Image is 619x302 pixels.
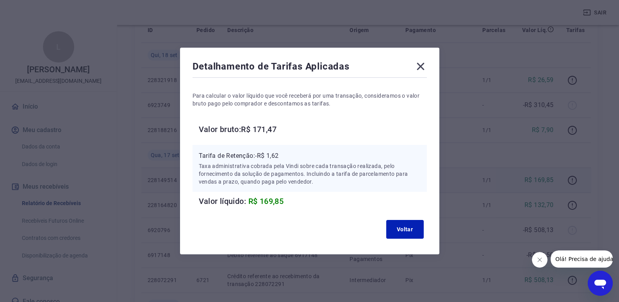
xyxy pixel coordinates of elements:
[248,197,284,206] span: R$ 169,85
[588,271,613,296] iframe: Botão para abrir a janela de mensagens
[193,60,427,76] div: Detalhamento de Tarifas Aplicadas
[5,5,66,12] span: Olá! Precisa de ajuda?
[532,252,548,268] iframe: Fechar mensagem
[199,195,427,207] h6: Valor líquido:
[386,220,424,239] button: Voltar
[193,92,427,107] p: Para calcular o valor líquido que você receberá por uma transação, consideramos o valor bruto pag...
[199,162,421,186] p: Taxa administrativa cobrada pela Vindi sobre cada transação realizada, pelo fornecimento da soluç...
[551,250,613,268] iframe: Mensagem da empresa
[199,123,427,136] h6: Valor bruto: R$ 171,47
[199,151,421,161] p: Tarifa de Retenção: -R$ 1,62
